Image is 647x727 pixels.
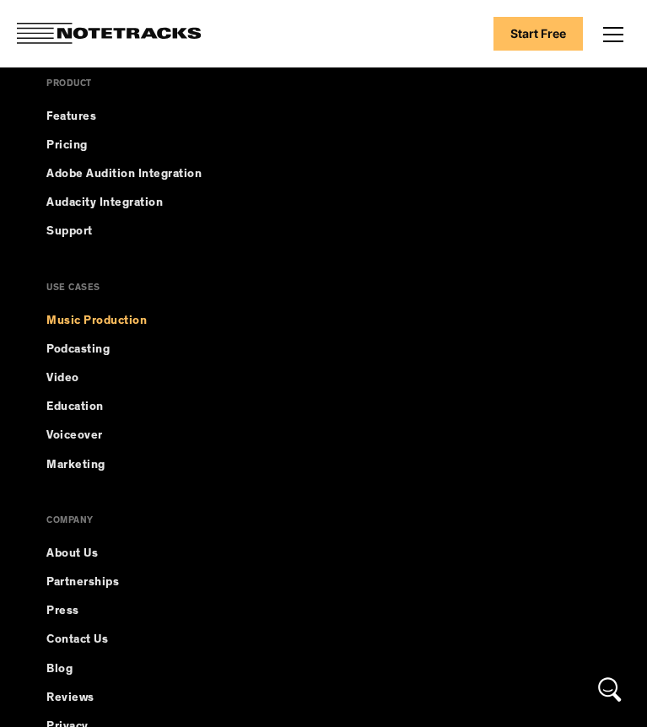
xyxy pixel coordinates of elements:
[46,138,601,153] a: Pricing
[46,400,224,415] a: Education
[46,371,224,386] a: Video
[46,458,224,473] a: Marketing
[46,342,224,358] a: Podcasting
[46,224,601,240] a: Support
[46,575,224,590] a: Partnerships
[46,167,601,182] a: Adobe Audition Integration
[46,110,601,125] a: Features
[46,314,224,329] a: Music Production
[46,691,224,706] a: Reviews
[46,80,601,110] div: PRODUCT
[46,604,224,619] a: Press
[46,428,224,444] a: Voiceover
[46,547,224,562] a: About Us
[590,670,630,710] div: Open Intercom Messenger
[46,662,224,677] a: Blog
[46,284,224,314] div: USE CASES
[46,196,601,211] a: Audacity Integration
[493,17,583,51] a: Start Free
[46,633,224,648] a: Contact Us
[46,517,224,547] div: COMPANY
